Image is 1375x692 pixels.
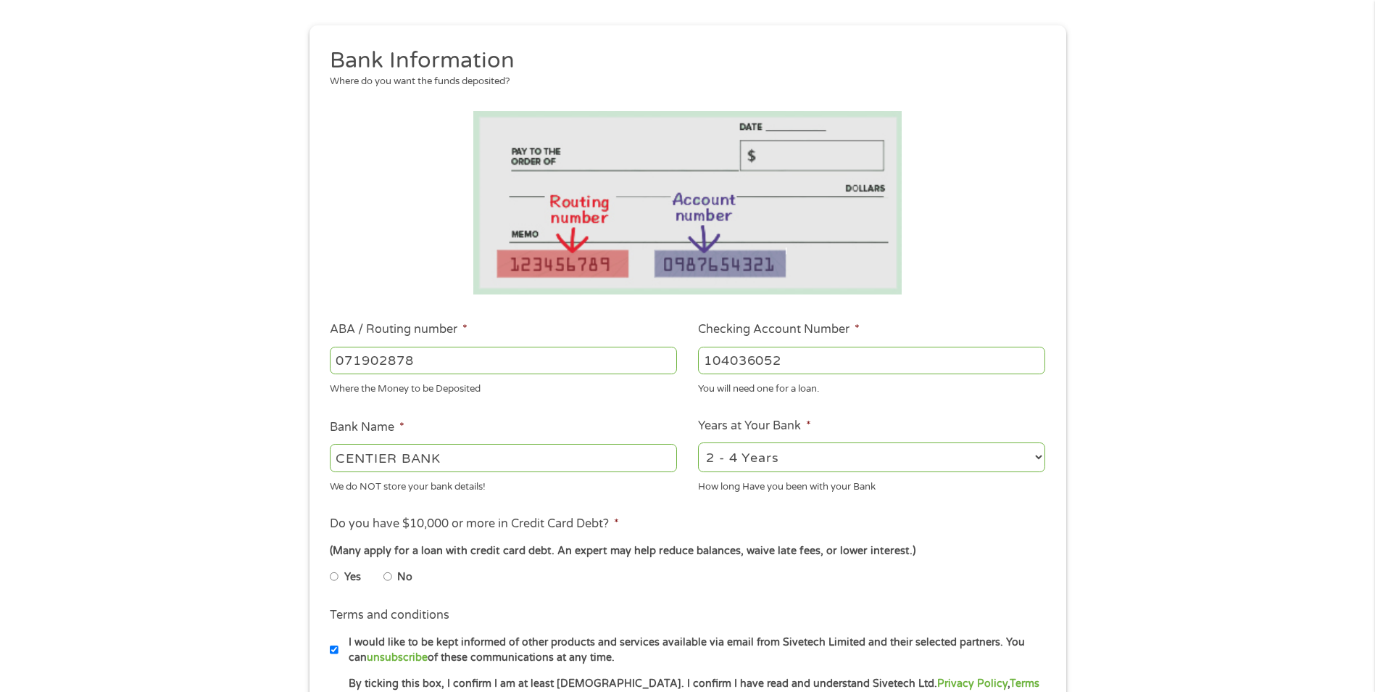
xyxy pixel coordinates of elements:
[330,420,404,435] label: Bank Name
[698,419,811,434] label: Years at Your Bank
[330,516,619,532] label: Do you have $10,000 or more in Credit Card Debt?
[330,608,449,623] label: Terms and conditions
[338,635,1050,666] label: I would like to be kept informed of other products and services available via email from Sivetech...
[397,569,412,585] label: No
[330,322,468,337] label: ABA / Routing number
[330,377,677,397] div: Where the Money to be Deposited
[330,75,1034,89] div: Where do you want the funds deposited?
[937,677,1008,690] a: Privacy Policy
[698,474,1045,494] div: How long Have you been with your Bank
[698,322,860,337] label: Checking Account Number
[330,543,1044,559] div: (Many apply for a loan with credit card debt. An expert may help reduce balances, waive late fees...
[473,111,902,294] img: Routing number location
[330,46,1034,75] h2: Bank Information
[698,377,1045,397] div: You will need one for a loan.
[344,569,361,585] label: Yes
[330,347,677,374] input: 263177916
[367,651,428,664] a: unsubscribe
[698,347,1045,374] input: 345634636
[330,474,677,494] div: We do NOT store your bank details!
